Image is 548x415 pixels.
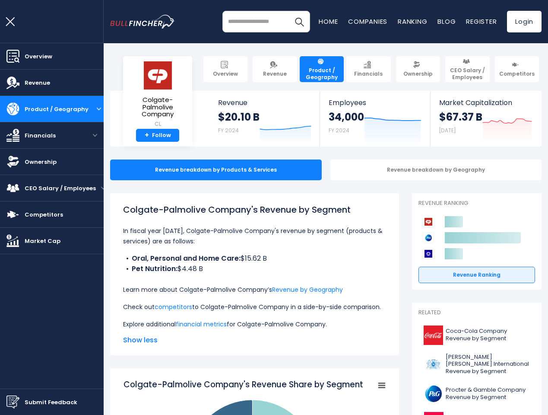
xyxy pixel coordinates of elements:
img: Procter & Gamble Company competitors logo [423,232,434,243]
img: KO logo [424,326,443,345]
span: CEO Salary / Employees [449,67,485,80]
p: Related [418,309,535,316]
span: Colgate-Palmolive Company [130,96,185,118]
li: $4.48 B [123,264,386,274]
img: Kimberly-Clark Corporation competitors logo [423,248,434,259]
span: Product / Geography [304,67,340,80]
a: Blog [437,17,456,26]
button: open menu [86,133,104,137]
a: Product / Geography [300,56,344,82]
span: Market Cap [25,236,60,246]
p: Learn more about Colgate-Palmolive Company’s [123,284,386,295]
span: Submit Feedback [25,398,77,407]
a: Register [466,17,497,26]
button: open menu [94,107,104,111]
a: competitors [155,303,192,311]
img: bullfincher logo [110,15,175,29]
div: Revenue breakdown by Geography [330,160,542,180]
p: Check out to Colgate-Palmolive Company in a side-by-side comparison. [123,302,386,312]
small: FY 2024 [329,127,349,134]
img: Ownership [6,155,19,168]
span: Employees [329,99,421,107]
span: Overview [213,70,238,77]
a: Competitors [495,56,539,82]
span: Overview [25,52,52,61]
a: Market Capitalization $67.37 B [DATE] [431,91,541,147]
b: Pet Nutrition: [132,264,177,274]
small: CL [130,120,185,128]
a: Go to homepage [110,15,175,29]
a: Revenue [253,56,297,82]
a: Employees 34,000 FY 2024 [320,91,430,147]
a: Ranking [398,17,427,26]
span: Revenue [218,99,311,107]
strong: $20.10 B [218,110,260,124]
span: Market Capitalization [439,99,532,107]
span: Product / Geography [25,105,89,114]
img: Colgate-Palmolive Company competitors logo [423,216,434,227]
small: FY 2024 [218,127,239,134]
span: Financials [354,70,383,77]
button: open menu [101,186,105,190]
span: Financials [25,131,56,140]
a: Revenue Ranking [418,267,535,283]
span: Ownership [403,70,433,77]
b: Oral, Personal and Home Care: [132,253,241,263]
a: +Follow [136,129,179,142]
a: Companies [348,17,387,26]
span: Competitors [25,210,63,219]
span: Revenue [263,70,287,77]
a: Colgate-Palmolive Company CL [130,61,186,129]
p: In fiscal year [DATE], Colgate-Palmolive Company's revenue by segment (products & services) are a... [123,226,386,246]
a: Home [319,17,338,26]
p: Revenue Ranking [418,200,535,207]
a: Financials [346,56,390,82]
span: Procter & Gamble Company Revenue by Segment [446,386,530,401]
a: CEO Salary / Employees [445,56,489,82]
tspan: Colgate-Palmolive Company's Revenue Share by Segment [124,379,363,390]
span: Show less [123,335,386,345]
strong: 34,000 [329,110,364,124]
strong: + [145,131,149,139]
span: CEO Salary / Employees [25,184,96,193]
a: [PERSON_NAME] [PERSON_NAME] International Revenue by Segment [418,351,535,378]
strong: $67.37 B [439,110,482,124]
img: PM logo [424,354,443,374]
span: Revenue [25,78,50,87]
a: financial metrics [176,320,227,329]
span: Ownership [25,157,57,166]
span: Coca-Cola Company Revenue by Segment [446,328,530,342]
img: PG logo [424,384,443,403]
button: Search [288,11,310,32]
a: Coca-Cola Company Revenue by Segment [418,323,535,347]
span: Competitors [499,70,535,77]
a: Revenue $20.10 B FY 2024 [209,91,320,147]
span: [PERSON_NAME] [PERSON_NAME] International Revenue by Segment [446,354,530,376]
li: $15.62 B [123,253,386,264]
p: Explore additional for Colgate-Palmolive Company. [123,319,386,329]
div: Revenue breakdown by Products & Services [110,160,322,180]
small: [DATE] [439,127,456,134]
a: Ownership [396,56,440,82]
a: Procter & Gamble Company Revenue by Segment [418,382,535,405]
a: Login [507,11,542,32]
h1: Colgate-Palmolive Company's Revenue by Segment [123,203,386,216]
a: Revenue by Geography [272,285,343,294]
a: Overview [203,56,247,82]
